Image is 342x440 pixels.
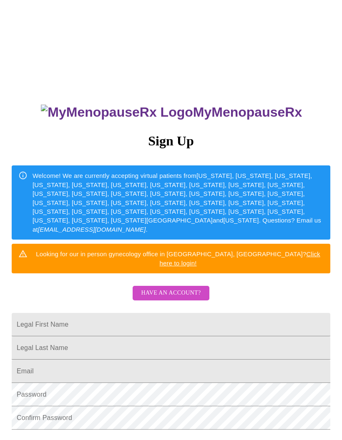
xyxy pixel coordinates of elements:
a: Click here to login! [160,250,320,266]
div: Welcome! We are currently accepting virtual patients from [US_STATE], [US_STATE], [US_STATE], [US... [33,168,324,237]
h3: MyMenopauseRx [13,105,331,120]
em: [EMAIL_ADDRESS][DOMAIN_NAME] [38,226,146,233]
div: Looking for our in person gynecology office in [GEOGRAPHIC_DATA], [GEOGRAPHIC_DATA]? [33,246,324,271]
span: Have an account? [141,288,201,298]
h3: Sign Up [12,133,330,149]
a: Have an account? [131,295,211,302]
img: MyMenopauseRx Logo [41,105,193,120]
button: Have an account? [133,286,209,300]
